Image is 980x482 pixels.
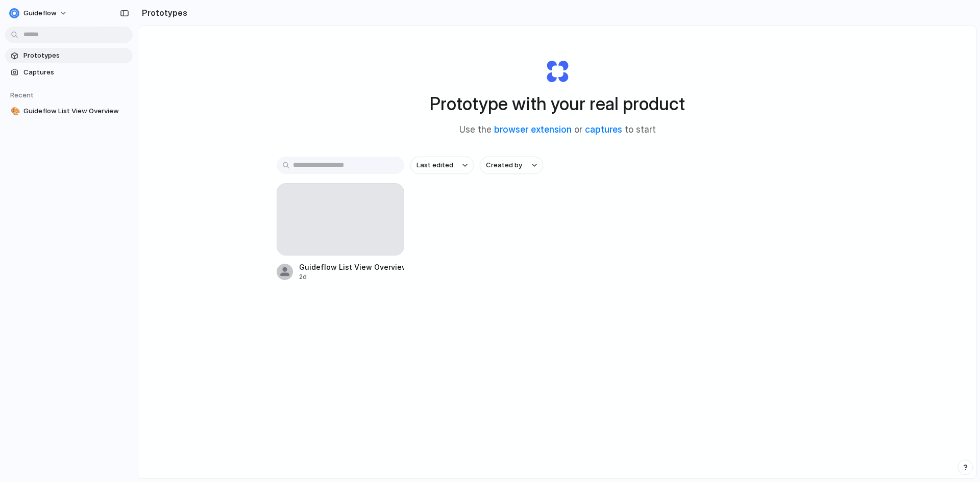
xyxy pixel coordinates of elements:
[5,5,72,21] button: Guideflow
[299,262,404,272] div: Guideflow List View Overview
[430,90,685,117] h1: Prototype with your real product
[299,272,404,282] div: 2d
[480,157,543,174] button: Created by
[486,160,522,170] span: Created by
[5,48,133,63] a: Prototypes
[138,7,187,19] h2: Prototypes
[9,106,19,116] button: 🎨
[416,160,453,170] span: Last edited
[5,104,133,119] a: 🎨Guideflow List View Overview
[23,50,129,61] span: Prototypes
[11,106,18,117] div: 🎨
[277,183,404,282] a: Guideflow List View Overview2d
[23,67,129,78] span: Captures
[23,106,129,116] span: Guideflow List View Overview
[410,157,474,174] button: Last edited
[23,8,57,18] span: Guideflow
[494,124,572,135] a: browser extension
[5,65,133,80] a: Captures
[10,91,34,99] span: Recent
[459,123,656,137] span: Use the or to start
[585,124,622,135] a: captures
